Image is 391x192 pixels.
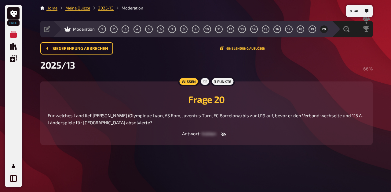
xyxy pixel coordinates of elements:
[101,28,103,31] span: 1
[363,66,373,71] span: 66 %
[109,24,119,34] button: 2
[148,28,150,31] span: 5
[113,28,115,31] span: 2
[132,24,142,34] button: 4
[350,9,352,13] span: 0
[171,28,173,31] span: 7
[144,24,154,34] button: 5
[179,24,189,34] button: 8
[322,28,326,31] span: 20
[202,24,212,34] button: 10
[98,6,114,10] a: 2025/13
[296,24,305,34] button: 18
[125,28,126,31] span: 3
[97,24,107,34] button: 1
[48,131,365,137] div: Antwort :
[240,28,244,31] span: 13
[160,28,162,31] span: 6
[7,28,20,40] a: Meine Quizze
[217,28,221,31] span: 11
[121,24,130,34] button: 3
[8,21,19,25] span: Free
[178,77,199,86] div: Wissen
[287,28,291,31] span: 17
[272,24,282,34] button: 16
[191,24,200,34] button: 9
[214,24,224,34] button: 11
[210,77,235,86] div: 3 Punkte
[183,28,185,31] span: 8
[46,5,57,11] li: Home
[195,28,196,31] span: 9
[7,160,20,172] a: Profil
[57,5,90,11] li: Meine Quizze
[311,28,314,31] span: 19
[276,28,279,31] span: 16
[40,59,75,70] span: 2025/13
[237,24,247,34] button: 13
[7,40,20,53] a: Quiz Sammlung
[229,28,232,31] span: 12
[264,28,267,31] span: 15
[299,28,302,31] span: 18
[48,94,365,105] h2: Frage 20
[249,24,259,34] button: 14
[114,5,143,11] li: Moderation
[40,42,113,55] button: Siegerehrung abbrechen
[65,6,90,10] a: Meine Quizze
[156,24,166,34] button: 6
[90,5,114,11] li: 2025/13
[252,28,256,31] span: 14
[202,131,216,136] span: hidden
[226,24,236,34] button: 12
[136,28,138,31] span: 4
[347,6,360,16] button: 0
[7,53,20,65] a: Einblendungen
[220,47,265,50] button: Einblendung auslösen
[284,24,294,34] button: 17
[319,24,329,34] button: 20
[261,24,270,34] button: 15
[205,28,209,31] span: 10
[53,47,108,51] span: Siegerehrung abbrechen
[307,24,317,34] button: 19
[46,6,57,10] a: Home
[48,113,364,125] span: Für welches Land lief [PERSON_NAME] (Olympique Lyon, AS Rom, Juventus Turn, FC Barcelona) bis zur...
[167,24,177,34] button: 7
[73,27,95,32] span: Moderation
